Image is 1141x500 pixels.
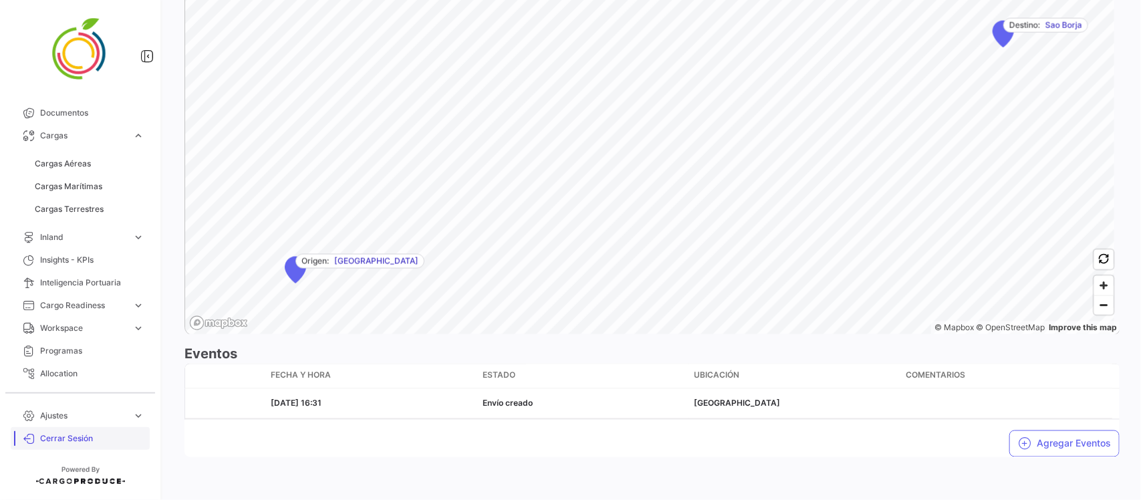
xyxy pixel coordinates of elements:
[40,231,127,243] span: Inland
[29,199,150,219] a: Cargas Terrestres
[483,398,684,410] div: Envío creado
[29,154,150,174] a: Cargas Aéreas
[189,316,248,331] a: Mapbox logo
[477,364,689,388] datatable-header-cell: Estado
[483,370,515,382] span: Estado
[900,364,1112,388] datatable-header-cell: Comentarios
[993,21,1014,47] div: Map marker
[285,257,306,283] div: Map marker
[689,364,901,388] datatable-header-cell: Ubicación
[906,370,965,382] span: Comentarios
[934,323,974,333] a: Mapbox
[40,410,127,422] span: Ajustes
[132,231,144,243] span: expand_more
[977,323,1045,333] a: OpenStreetMap
[301,255,329,267] span: Origen:
[694,370,740,382] span: Ubicación
[40,322,127,334] span: Workspace
[1094,295,1114,315] button: Zoom out
[1094,276,1114,295] button: Zoom in
[35,180,102,193] span: Cargas Marítimas
[11,362,150,385] a: Allocation
[40,107,144,119] span: Documentos
[40,299,127,311] span: Cargo Readiness
[11,249,150,271] a: Insights - KPIs
[1009,19,1040,31] span: Destino:
[132,299,144,311] span: expand_more
[40,368,144,380] span: Allocation
[11,385,150,408] a: Courier
[1009,430,1120,457] button: Agregar Eventos
[11,271,150,294] a: Inteligencia Portuaria
[132,410,144,422] span: expand_more
[1049,323,1117,333] a: Map feedback
[1045,19,1082,31] span: Sao Borja
[40,277,144,289] span: Inteligencia Portuaria
[29,176,150,197] a: Cargas Marítimas
[271,398,322,408] span: [DATE] 16:31
[40,254,144,266] span: Insights - KPIs
[35,158,91,170] span: Cargas Aéreas
[132,322,144,334] span: expand_more
[694,398,896,410] div: [GEOGRAPHIC_DATA]
[1094,296,1114,315] span: Zoom out
[334,255,418,267] span: [GEOGRAPHIC_DATA]
[132,130,144,142] span: expand_more
[184,345,1120,364] h3: Eventos
[47,16,114,83] img: 4ff2da5d-257b-45de-b8a4-5752211a35e0.png
[11,102,150,124] a: Documentos
[40,432,144,445] span: Cerrar Sesión
[11,340,150,362] a: Programas
[35,203,104,215] span: Cargas Terrestres
[40,345,144,357] span: Programas
[40,130,127,142] span: Cargas
[265,364,477,388] datatable-header-cell: Fecha y Hora
[271,370,331,382] span: Fecha y Hora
